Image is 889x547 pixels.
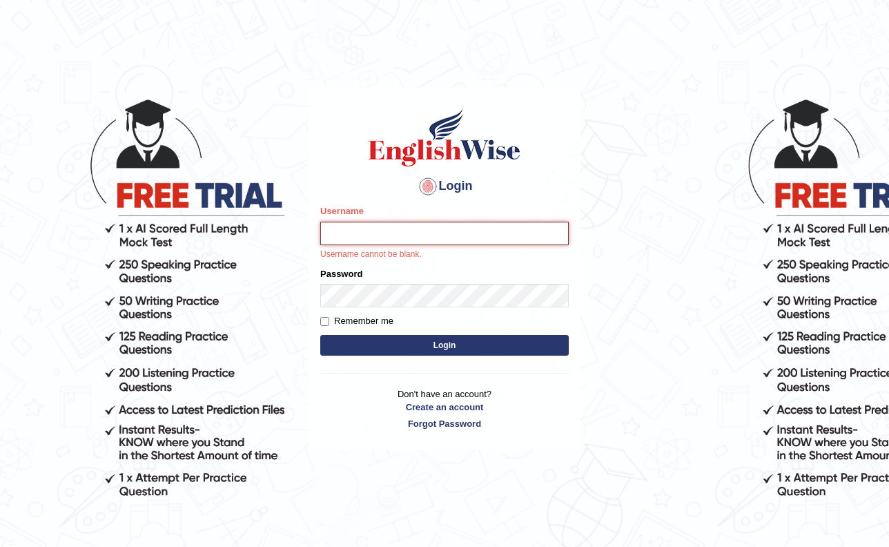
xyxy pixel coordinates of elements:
[320,335,569,356] button: Login
[366,106,523,169] img: Logo of English Wise sign in for intelligent practice with AI
[320,401,569,414] a: Create an account
[320,314,393,328] label: Remember me
[320,249,569,261] p: Username cannot be blank.
[320,417,569,430] a: Forgot Password
[320,317,329,326] input: Remember me
[320,175,569,198] h4: Login
[320,267,362,280] label: Password
[320,387,569,430] p: Don't have an account?
[320,204,364,218] label: Username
